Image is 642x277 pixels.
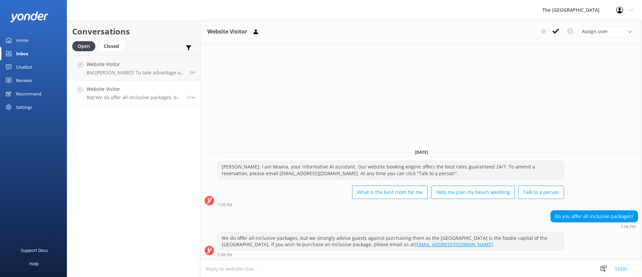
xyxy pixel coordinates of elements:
[16,47,28,60] div: Inbox
[67,80,200,106] a: Website VisitorBot:We do offer all-inclusive packages, but we strongly advise guests against purc...
[582,28,608,35] span: Assign user
[99,42,127,50] a: Closed
[551,211,638,222] div: Do you offer all inclusive packages?
[621,225,636,229] strong: 7:58 PM
[21,244,48,257] div: Support Docs
[10,11,48,22] img: yonder-white-logo.png
[207,27,247,36] h3: Website Visitor
[189,69,195,75] span: Sep 19 2025 08:17pm (UTC -10:00) Pacific/Honolulu
[87,85,182,93] h4: Website Visitor
[16,100,32,114] div: Settings
[550,224,638,229] div: Sep 19 2025 07:58pm (UTC -10:00) Pacific/Honolulu
[217,203,232,207] strong: 7:58 PM
[16,87,41,100] div: Recommend
[99,41,124,51] div: Closed
[415,241,493,248] a: [EMAIL_ADDRESS][DOMAIN_NAME]
[217,252,564,257] div: Sep 19 2025 07:58pm (UTC -10:00) Pacific/Honolulu
[217,202,564,207] div: Sep 19 2025 07:58pm (UTC -10:00) Pacific/Honolulu
[16,33,28,47] div: Home
[72,42,99,50] a: Open
[87,61,184,68] h4: Website Visitor
[87,70,184,76] p: Bot: [PERSON_NAME]! To take advantage of our exclusive offers, including the 30% discount, please...
[29,257,39,270] div: Help
[518,186,564,199] button: Talk to a person
[352,186,428,199] button: What is the best room for me
[431,186,515,199] button: Help me plan my beach wedding
[72,25,195,38] h2: Conversations
[218,232,564,250] div: We do offer all-inclusive packages, but we strongly advise guests against purchasing them as the ...
[16,74,32,87] div: Reviews
[411,149,432,155] span: [DATE]
[67,55,200,80] a: Website VisitorBot:[PERSON_NAME]! To take advantage of our exclusive offers, including the 30% di...
[72,41,95,51] div: Open
[218,161,564,179] div: [PERSON_NAME], I am Moana, your informative AI assistant. Our website booking engine offers the b...
[87,94,182,100] p: Bot: We do offer all-inclusive packages, but we strongly advise guests against purchasing them as...
[16,60,32,74] div: Chatbot
[187,94,195,100] span: Sep 19 2025 07:58pm (UTC -10:00) Pacific/Honolulu
[578,26,635,37] div: Assign User
[217,253,232,257] strong: 7:58 PM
